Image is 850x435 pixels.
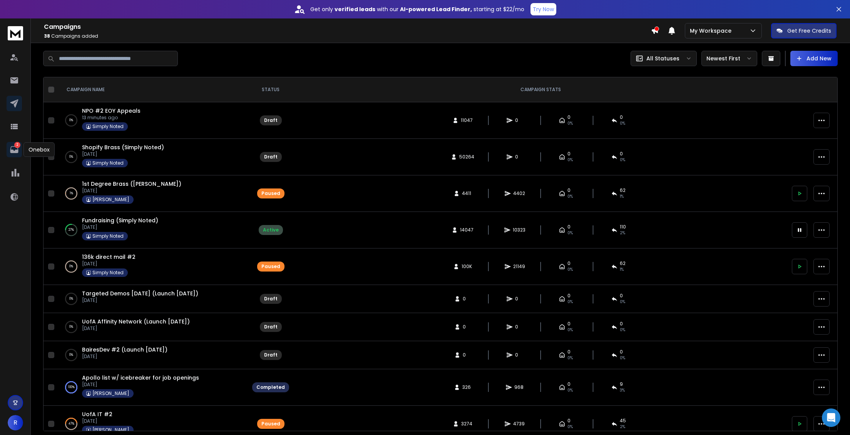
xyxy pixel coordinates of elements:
[513,263,525,270] span: 21149
[620,293,623,299] span: 0
[462,190,471,197] span: 4411
[463,352,470,358] span: 0
[620,299,625,305] span: 0%
[620,387,625,393] span: 3 %
[620,260,626,267] span: 62
[69,420,74,428] p: 47 %
[23,142,55,157] div: Onebox
[82,353,167,360] p: [DATE]
[620,327,625,333] span: 0%
[567,418,571,424] span: 0
[14,142,20,148] p: 2
[82,217,158,224] span: Fundraising (Simply Noted)
[82,261,136,267] p: [DATE]
[701,51,757,66] button: Newest First
[567,293,571,299] span: 0
[57,313,248,341] td: 0%UofA Affinity Network (Launch [DATE])[DATE]
[567,260,571,267] span: 0
[57,175,248,212] td: 1%1st Degree Brass ([PERSON_NAME])[DATE][PERSON_NAME]
[82,346,167,353] a: BairesDev #2 (Launch [DATE])
[567,387,573,393] span: 0%
[264,324,278,330] div: Draft
[567,120,573,127] span: 0%
[7,142,22,157] a: 2
[92,270,124,276] p: Simply Noted
[264,117,278,123] div: Draft
[515,154,523,160] span: 0
[8,415,23,430] button: R
[335,5,375,13] strong: verified leads
[82,188,181,194] p: [DATE]
[92,390,129,397] p: [PERSON_NAME]
[567,381,571,387] span: 0
[567,299,573,305] span: 0%
[248,77,294,102] th: STATUS
[92,427,129,433] p: [PERSON_NAME]
[567,224,571,230] span: 0
[82,107,141,115] a: NPO #2 EOY Appeals
[790,51,838,66] button: Add New
[69,263,73,270] p: 0 %
[68,383,75,391] p: 100 %
[44,33,50,39] span: 38
[264,154,278,160] div: Draft
[82,224,158,230] p: [DATE]
[620,418,626,424] span: 45
[567,424,573,430] span: 0%
[261,421,280,427] div: Paused
[514,384,524,390] span: 968
[261,190,280,197] div: Paused
[264,296,278,302] div: Draft
[92,197,129,203] p: [PERSON_NAME]
[459,154,474,160] span: 50264
[57,139,248,175] td: 0%Shopify Brass (Simply Noted)[DATE]Simply Noted
[530,3,556,15] button: Try Now
[57,102,248,139] td: 0%NPO #2 EOY Appeals13 minutes agoSimply Noted
[620,381,623,387] span: 9
[82,143,164,151] a: Shopify Brass (Simply Noted)
[92,233,124,239] p: Simply Noted
[620,349,623,355] span: 0
[82,115,141,121] p: 13 minutes ago
[646,55,679,62] p: All Statuses
[69,226,74,234] p: 27 %
[82,382,199,388] p: [DATE]
[690,27,735,35] p: My Workspace
[400,5,472,13] strong: AI-powered Lead Finder,
[515,352,523,358] span: 0
[461,117,473,123] span: 11047
[513,227,525,233] span: 10323
[57,248,248,285] td: 0%136k direct mail #2[DATE]Simply Noted
[620,151,623,157] span: 0
[567,193,573,200] span: 0%
[310,5,524,13] p: Get only with our starting at $22/mo
[57,285,248,313] td: 0%Targeted Demos [DATE] (Launch [DATE])[DATE]
[82,374,199,382] span: Apollo list w/ icebreaker for job openings
[620,120,625,127] span: 0%
[463,296,470,302] span: 0
[567,151,571,157] span: 0
[82,318,190,325] a: UofA Affinity Network (Launch [DATE])
[264,352,278,358] div: Draft
[463,324,470,330] span: 0
[515,296,523,302] span: 0
[82,290,198,297] span: Targeted Demos [DATE] (Launch [DATE])
[70,190,73,197] p: 1 %
[82,253,136,261] a: 136k direct mail #2
[567,114,571,120] span: 0
[620,355,625,361] span: 0%
[82,180,181,188] span: 1st Degree Brass ([PERSON_NAME])
[69,117,73,124] p: 0 %
[261,263,280,270] div: Paused
[533,5,554,13] p: Try Now
[460,227,474,233] span: 14047
[57,341,248,369] td: 0%BairesDev #2 (Launch [DATE])[DATE]
[57,212,248,248] td: 27%Fundraising (Simply Noted)[DATE]Simply Noted
[771,23,837,38] button: Get Free Credits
